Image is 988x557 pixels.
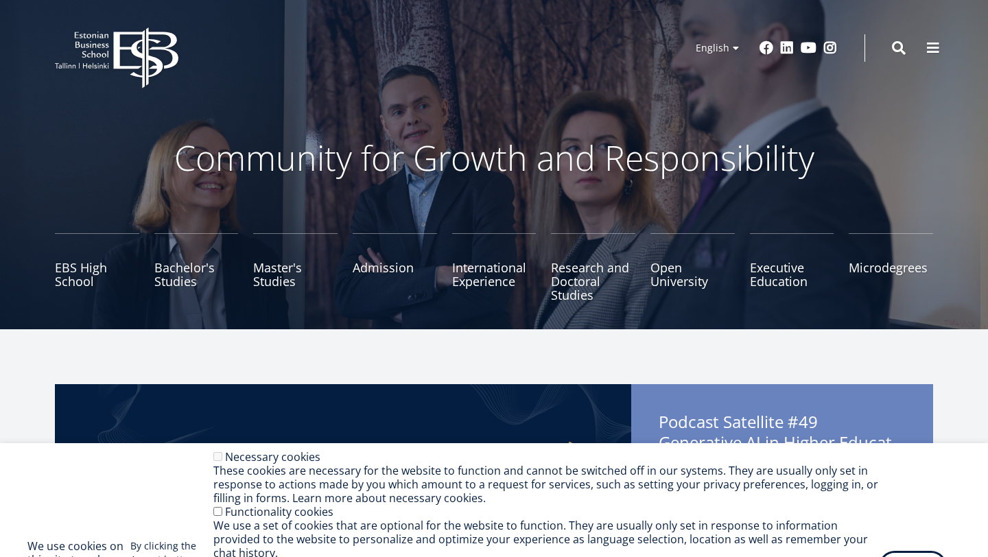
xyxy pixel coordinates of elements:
[130,137,858,178] p: Community for Growth and Responsibility
[551,233,635,302] a: Research and Doctoral Studies
[452,233,537,302] a: International Experience
[780,41,794,55] a: Linkedin
[225,449,320,464] label: Necessary cookies
[760,41,773,55] a: Facebook
[659,432,906,453] span: Generative AI in Higher Education: The Good, the Bad, and the Ugly
[801,41,816,55] a: Youtube
[55,233,139,302] a: EBS High School
[213,464,879,505] div: These cookies are necessary for the website to function and cannot be switched off in our systems...
[650,233,735,302] a: Open University
[849,233,933,302] a: Microdegrees
[353,233,437,302] a: Admission
[750,233,834,302] a: Executive Education
[823,41,837,55] a: Instagram
[659,412,906,457] span: Podcast Satellite #49
[253,233,338,302] a: Master's Studies
[225,504,333,519] label: Functionality cookies
[154,233,239,302] a: Bachelor's Studies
